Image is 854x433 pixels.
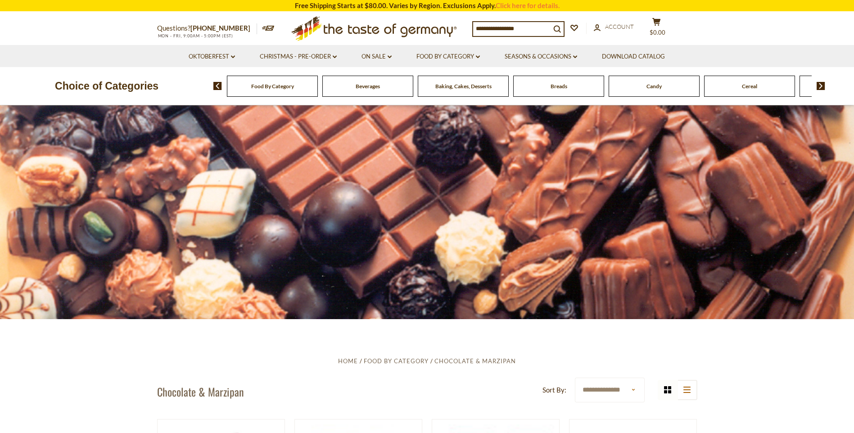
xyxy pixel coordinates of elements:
a: Download Catalog [602,52,665,62]
span: MON - FRI, 9:00AM - 5:00PM (EST) [157,33,234,38]
a: Baking, Cakes, Desserts [435,83,492,90]
label: Sort By: [542,384,566,396]
a: Click here for details. [496,1,560,9]
a: Food By Category [364,357,429,365]
a: Candy [646,83,662,90]
h1: Chocolate & Marzipan [157,385,244,398]
a: Beverages [356,83,380,90]
a: [PHONE_NUMBER] [190,24,250,32]
a: Cereal [742,83,757,90]
img: next arrow [817,82,825,90]
a: Home [338,357,358,365]
a: Oktoberfest [189,52,235,62]
img: previous arrow [213,82,222,90]
a: On Sale [361,52,392,62]
a: Breads [551,83,567,90]
a: Food By Category [416,52,480,62]
a: Account [594,22,634,32]
a: Christmas - PRE-ORDER [260,52,337,62]
button: $0.00 [643,18,670,40]
span: Account [605,23,634,30]
a: Chocolate & Marzipan [434,357,516,365]
a: Seasons & Occasions [505,52,577,62]
a: Food By Category [251,83,294,90]
p: Questions? [157,23,257,34]
span: $0.00 [650,29,665,36]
